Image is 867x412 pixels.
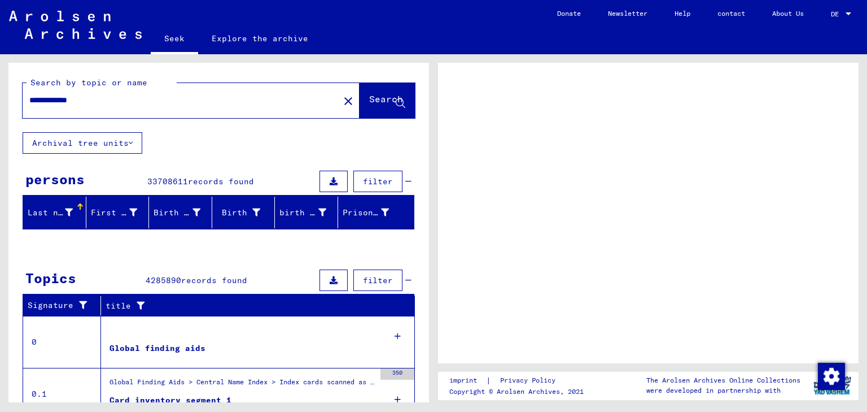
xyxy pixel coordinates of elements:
div: Prisoner # [343,203,404,222]
font: birth date [279,207,330,218]
div: title [106,297,404,315]
font: Global Finding Aids > Central Name Index > Index cards scanned as part of the sequential mass dig... [110,378,734,386]
font: Explore the archive [212,33,308,44]
button: filter [353,270,402,291]
font: The Arolsen Archives Online Collections [646,376,800,384]
button: Archival tree units [23,132,142,154]
mat-header-cell: birth date [275,197,338,228]
font: filter [363,176,393,187]
a: Explore the archive [198,25,322,52]
font: Topics [25,270,76,287]
font: were developed in partnership with [646,386,781,394]
mat-icon: close [341,94,355,108]
font: contact [717,9,745,18]
div: Birth name [154,203,214,222]
font: 0 [32,337,37,347]
font: 4285890 [146,275,181,285]
font: Search [369,93,403,105]
font: Search by topic or name [30,77,147,88]
font: 33708611 [147,176,188,187]
font: Last name [28,207,73,218]
button: filter [353,171,402,192]
font: Global finding aids [110,343,205,353]
img: Change consent [818,363,845,390]
font: Privacy Policy [500,376,555,384]
mat-header-cell: Last name [23,197,86,228]
font: records found [188,176,254,187]
font: Newsletter [608,9,647,18]
font: First name [91,207,142,218]
img: Arolsen_neg.svg [9,11,142,39]
font: Copyright © Arolsen Archives, 2021 [449,387,584,396]
img: yv_logo.png [811,371,853,400]
font: 0.1 [32,389,47,399]
font: Signature [28,300,73,310]
font: title [106,301,131,311]
mat-header-cell: Birth name [149,197,212,228]
a: Seek [151,25,198,54]
font: Seek [164,33,185,44]
div: birth date [279,203,340,222]
font: | [486,375,491,385]
mat-header-cell: Prisoner # [338,197,414,228]
font: imprint [449,376,477,384]
font: About Us [772,9,804,18]
div: Birth [217,203,275,222]
font: Donate [557,9,581,18]
a: imprint [449,375,486,387]
div: Signature [28,297,103,315]
button: Search [360,83,415,118]
button: Clear [337,89,360,112]
font: 350 [392,369,402,376]
mat-header-cell: First name [86,197,150,228]
font: Prisoner # [343,207,393,218]
font: DE [831,10,839,18]
font: persons [25,171,85,188]
font: Card inventory segment 1 [110,395,231,405]
font: Birth [222,207,247,218]
div: First name [91,203,152,222]
font: Help [675,9,690,18]
font: Archival tree units [32,138,129,148]
a: Privacy Policy [491,375,569,387]
font: records found [181,275,247,285]
font: Birth name [154,207,204,218]
div: Last name [28,203,87,222]
font: filter [363,275,393,285]
mat-header-cell: Birth [212,197,275,228]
